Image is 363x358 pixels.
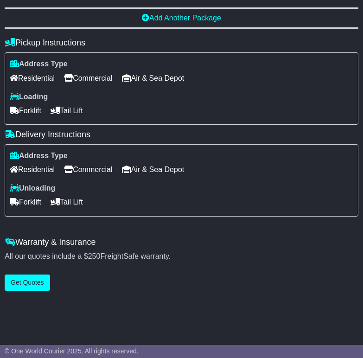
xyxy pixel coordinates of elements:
label: Unloading [10,184,55,192]
span: Tail Lift [51,195,83,209]
span: Tail Lift [51,103,83,118]
span: Forklift [10,195,41,209]
a: Add Another Package [142,14,221,22]
h4: Warranty & Insurance [5,237,358,247]
label: Address Type [10,59,68,68]
div: All our quotes include a $ FreightSafe warranty. [5,252,358,261]
label: Address Type [10,151,68,160]
span: Commercial [64,162,112,177]
h4: Pickup Instructions [5,38,358,48]
span: Air & Sea Depot [122,162,185,177]
span: Residential [10,162,55,177]
span: Residential [10,71,55,85]
span: Commercial [64,71,112,85]
label: Loading [10,92,48,101]
span: Forklift [10,103,41,118]
h4: Delivery Instructions [5,130,358,140]
span: Air & Sea Depot [122,71,185,85]
span: 250 [88,252,101,260]
span: © One World Courier 2025. All rights reserved. [5,347,139,355]
button: Get Quotes [5,275,50,291]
